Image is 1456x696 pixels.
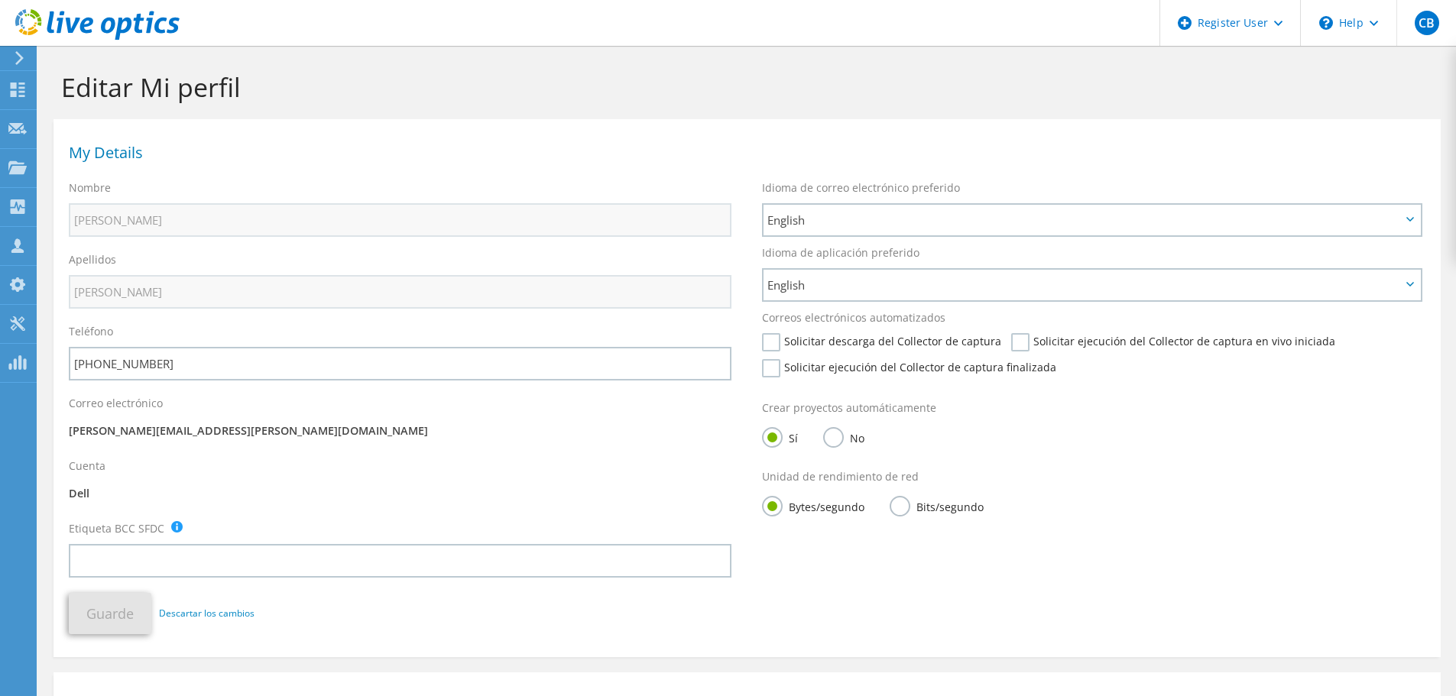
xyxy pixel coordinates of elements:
[69,252,116,267] label: Apellidos
[1319,16,1333,30] svg: \n
[69,396,163,411] label: Correo electrónico
[823,427,864,446] label: No
[159,605,255,622] a: Descartar los cambios
[69,521,164,536] label: Etiqueta BCC SFDC
[69,145,1418,160] h1: My Details
[762,427,798,446] label: Sí
[762,245,919,261] label: Idioma de aplicación preferido
[767,211,1401,229] span: English
[767,276,1401,294] span: English
[69,593,151,634] button: Guarde
[1011,333,1335,351] label: Solicitar ejecución del Collector de captura en vivo iniciada
[69,180,111,196] label: Nombre
[762,469,919,484] label: Unidad de rendimiento de red
[69,324,113,339] label: Teléfono
[69,422,731,439] p: [PERSON_NAME][EMAIL_ADDRESS][PERSON_NAME][DOMAIN_NAME]
[890,496,984,515] label: Bits/segundo
[762,180,960,196] label: Idioma de correo electrónico preferido
[69,485,731,502] p: Dell
[762,359,1056,377] label: Solicitar ejecución del Collector de captura finalizada
[762,400,936,416] label: Crear proyectos automáticamente
[69,458,105,474] label: Cuenta
[61,71,1425,103] h1: Editar Mi perfil
[762,310,945,325] label: Correos electrónicos automatizados
[762,333,1001,351] label: Solicitar descarga del Collector de captura
[1415,11,1439,35] span: CB
[762,496,864,515] label: Bytes/segundo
